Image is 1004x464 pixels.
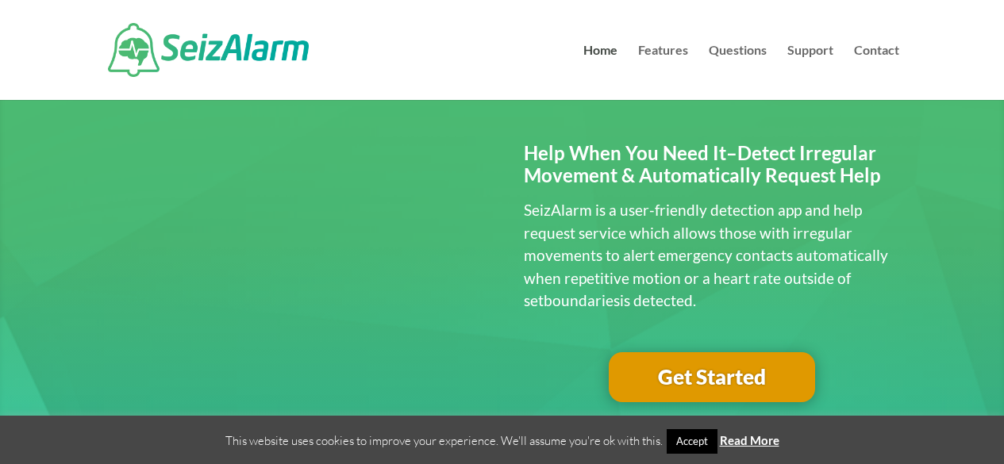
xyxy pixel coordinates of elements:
[583,44,617,100] a: Home
[524,142,899,196] h2: Help When You Need It–Detect Irregular Movement & Automatically Request Help
[720,433,779,447] a: Read More
[108,23,309,77] img: SeizAlarm
[709,44,767,100] a: Questions
[667,429,717,454] a: Accept
[609,352,815,403] a: Get Started
[544,291,620,309] span: boundaries
[863,402,987,447] iframe: Help widget launcher
[638,44,688,100] a: Features
[225,433,779,448] span: This website uses cookies to improve your experience. We'll assume you're ok with this.
[854,44,899,100] a: Contact
[524,199,899,313] p: SeizAlarm is a user-friendly detection app and help request service which allows those with irreg...
[787,44,833,100] a: Support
